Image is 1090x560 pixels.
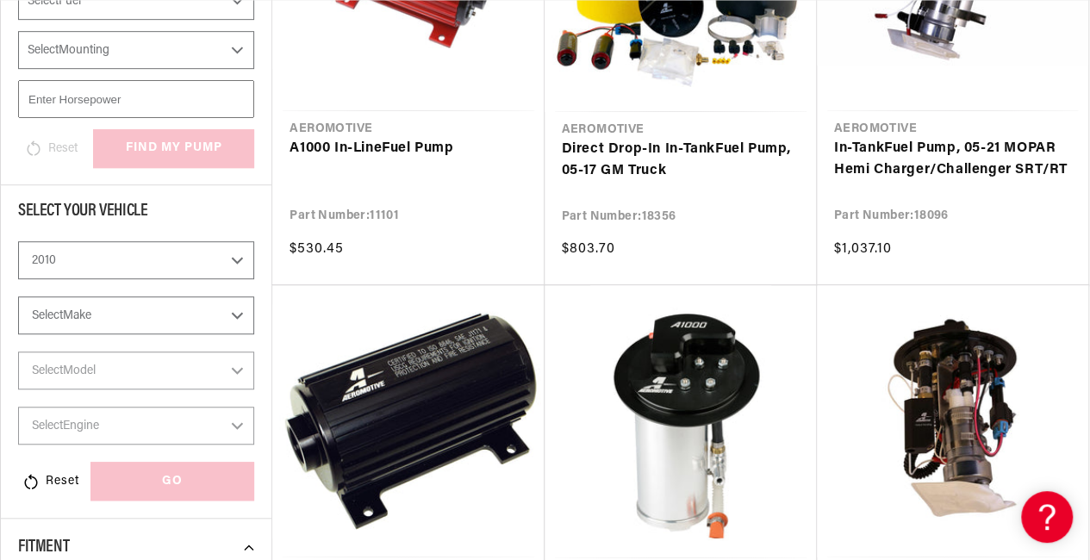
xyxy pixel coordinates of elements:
input: Enter Horsepower [18,80,254,118]
select: Mounting [18,31,254,69]
a: A1000 In-LineFuel Pump [290,138,526,160]
div: Select Your Vehicle [18,202,254,224]
select: Year [18,241,254,279]
select: Make [18,296,254,334]
select: Engine [18,407,254,445]
select: Model [18,352,254,389]
a: Direct Drop-In In-TankFuel Pump, 05-17 GM Truck [562,139,800,183]
a: In-TankFuel Pump, 05-21 MOPAR Hemi Charger/Challenger SRT/RT [834,138,1071,182]
span: Fitment [18,538,69,556]
div: Reset [18,462,82,501]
